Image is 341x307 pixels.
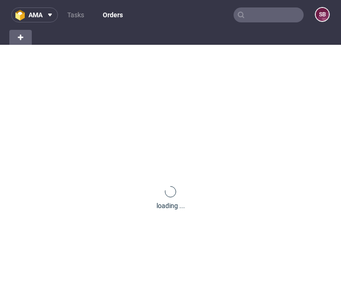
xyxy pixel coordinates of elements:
[97,7,128,22] a: Orders
[316,8,329,21] figcaption: SB
[15,10,28,21] img: logo
[11,7,58,22] button: ama
[156,201,185,210] div: loading ...
[62,7,90,22] a: Tasks
[28,12,43,18] span: ama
